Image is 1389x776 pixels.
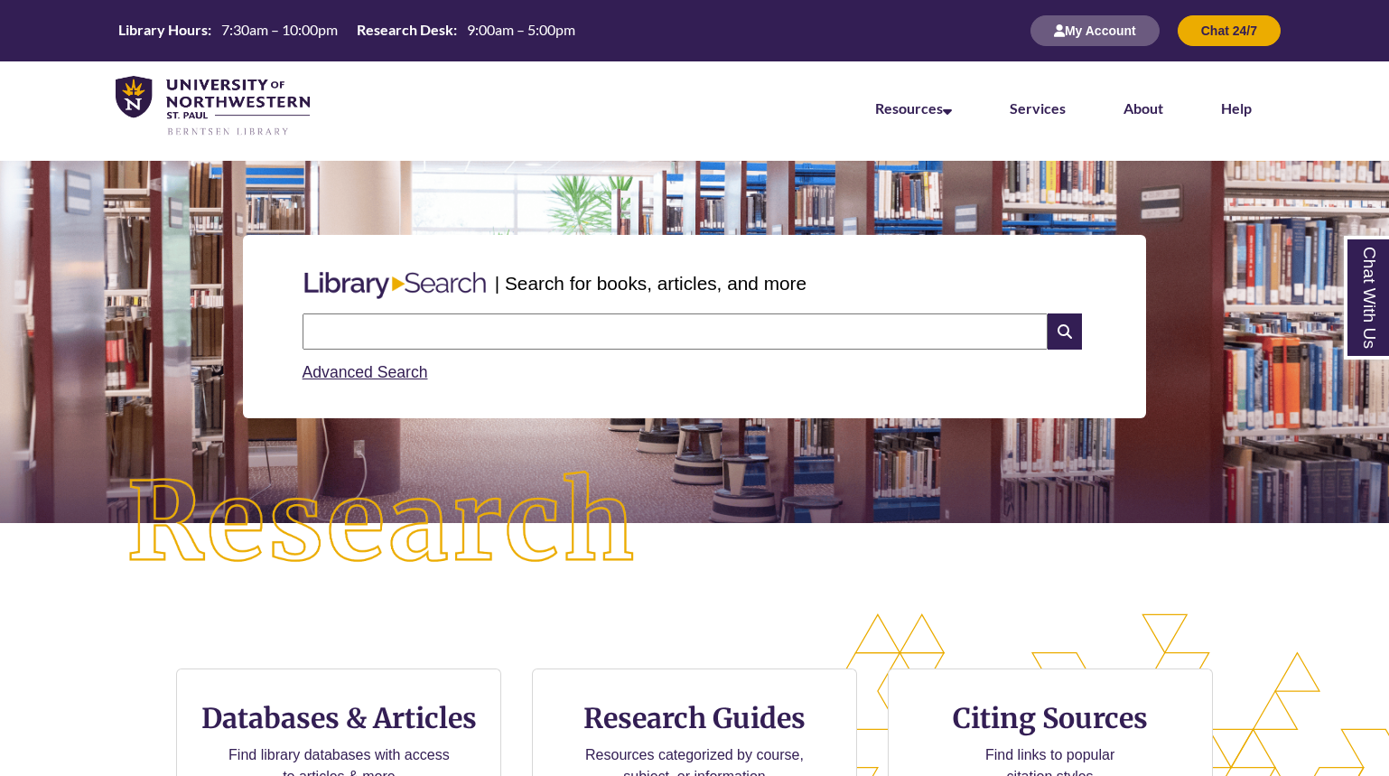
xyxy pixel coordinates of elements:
a: Services [1010,99,1066,117]
th: Library Hours: [111,20,214,40]
img: Libary Search [295,265,495,306]
a: Help [1221,99,1252,117]
button: My Account [1030,15,1160,46]
i: Search [1048,313,1082,350]
a: Chat 24/7 [1178,23,1281,38]
a: Hours Today [111,20,583,42]
table: Hours Today [111,20,583,40]
a: Advanced Search [303,363,428,381]
img: UNWSP Library Logo [116,76,310,137]
h3: Databases & Articles [191,701,486,735]
span: 9:00am – 5:00pm [467,21,575,38]
a: My Account [1030,23,1160,38]
a: About [1123,99,1163,117]
th: Research Desk: [350,20,460,40]
span: 7:30am – 10:00pm [221,21,338,38]
a: Resources [875,99,952,117]
img: Research [70,415,694,631]
h3: Research Guides [547,701,842,735]
button: Chat 24/7 [1178,15,1281,46]
h3: Citing Sources [940,701,1161,735]
p: | Search for books, articles, and more [495,269,806,297]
